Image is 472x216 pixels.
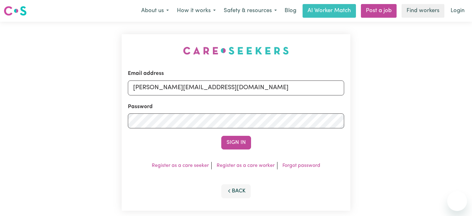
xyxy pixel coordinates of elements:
[128,103,153,111] label: Password
[221,136,251,149] button: Sign In
[220,4,281,17] button: Safety & resources
[221,184,251,198] button: Back
[303,4,356,18] a: AI Worker Match
[4,4,27,18] a: Careseekers logo
[217,163,275,168] a: Register as a care worker
[128,70,164,78] label: Email address
[281,4,300,18] a: Blog
[137,4,173,17] button: About us
[447,4,468,18] a: Login
[447,191,467,211] iframe: Button to launch messaging window
[361,4,397,18] a: Post a job
[402,4,444,18] a: Find workers
[282,163,320,168] a: Forgot password
[128,80,344,95] input: Email address
[4,5,27,16] img: Careseekers logo
[173,4,220,17] button: How it works
[152,163,209,168] a: Register as a care seeker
